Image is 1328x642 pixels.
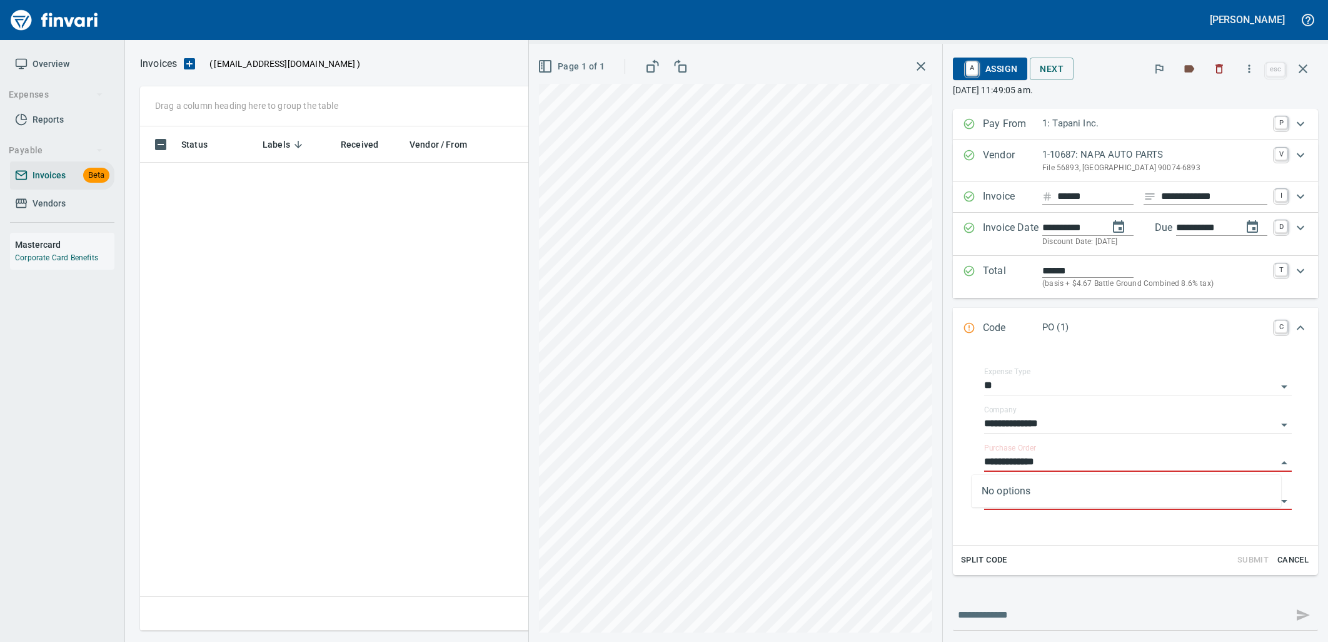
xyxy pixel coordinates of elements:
p: Invoice Date [983,220,1042,248]
p: 1: Tapani Inc. [1042,116,1267,131]
span: Received [341,137,378,152]
button: change due date [1237,212,1267,242]
span: Status [181,137,208,152]
button: Open [1275,378,1293,395]
a: Overview [10,50,114,78]
a: V [1275,148,1287,160]
span: Vendors [33,196,66,211]
h6: Mastercard [15,238,114,252]
label: Expense Type [984,369,1030,376]
button: Next [1030,58,1074,81]
button: Flag [1145,55,1173,83]
span: Received [341,137,395,152]
span: Status [181,137,224,152]
button: More [1235,55,1263,83]
svg: Invoice description [1144,190,1156,203]
span: Expenses [9,87,103,103]
button: Labels [1175,55,1203,83]
p: Code [983,320,1042,337]
button: Page 1 of 1 [535,55,610,78]
p: Invoices [140,56,177,71]
a: Reports [10,106,114,134]
div: No options [972,475,1281,507]
a: D [1275,220,1287,233]
p: Pay From [983,116,1042,133]
p: Total [983,263,1042,290]
span: [EMAIL_ADDRESS][DOMAIN_NAME] [213,58,356,70]
a: esc [1266,63,1285,76]
span: Cancel [1276,553,1310,568]
span: Labels [263,137,290,152]
span: Overview [33,56,69,72]
button: Expenses [4,83,108,106]
p: 1-10687: NAPA AUTO PARTS [1042,148,1267,162]
p: ( ) [202,58,360,70]
p: PO (1) [1042,320,1267,335]
a: T [1275,263,1287,276]
button: Open [1275,492,1293,510]
h5: [PERSON_NAME] [1210,13,1285,26]
span: Split Code [961,553,1007,568]
span: Vendor / From [410,137,467,152]
a: Corporate Card Benefits [15,253,98,262]
div: Expand [953,349,1318,575]
div: Expand [953,308,1318,349]
button: Cancel [1273,551,1313,570]
p: Discount Date: [DATE] [1042,236,1267,248]
span: Payable [9,143,103,158]
span: Reports [33,112,64,128]
span: This records your message into the invoice and notifies anyone mentioned [1288,600,1318,630]
p: [DATE] 11:49:05 am. [953,84,1318,96]
p: File 56893, [GEOGRAPHIC_DATA] 90074-6893 [1042,162,1267,175]
span: Beta [83,168,109,183]
button: [PERSON_NAME] [1207,10,1288,29]
p: Invoice [983,189,1042,205]
button: Split Code [958,551,1010,570]
a: P [1275,116,1287,129]
div: Expand [953,109,1318,140]
a: Vendors [10,190,114,218]
div: Expand [953,213,1318,256]
p: Drag a column heading here to group the table [155,99,338,112]
p: Vendor [983,148,1042,174]
button: Open [1275,416,1293,434]
svg: Invoice number [1042,189,1052,204]
span: Close invoice [1263,54,1318,84]
span: Vendor / From [410,137,483,152]
span: Labels [263,137,306,152]
a: I [1275,189,1287,201]
button: Payable [4,139,108,162]
div: Expand [953,256,1318,298]
a: InvoicesBeta [10,161,114,190]
span: Assign [963,58,1017,79]
a: C [1275,320,1287,333]
label: Purchase Order [984,445,1036,452]
label: Company [984,407,1017,414]
button: AAssign [953,58,1027,80]
button: Discard [1205,55,1233,83]
p: (basis + $4.67 Battle Ground Combined 8.6% tax) [1042,278,1267,290]
span: Page 1 of 1 [540,59,605,74]
button: Close [1275,454,1293,472]
div: Expand [953,181,1318,213]
span: Invoices [33,168,66,183]
nav: breadcrumb [140,56,177,71]
div: Expand [953,140,1318,181]
button: change date [1104,212,1134,242]
a: A [966,61,978,75]
span: Next [1040,61,1064,77]
p: Due [1155,220,1214,235]
img: Finvari [8,5,101,35]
